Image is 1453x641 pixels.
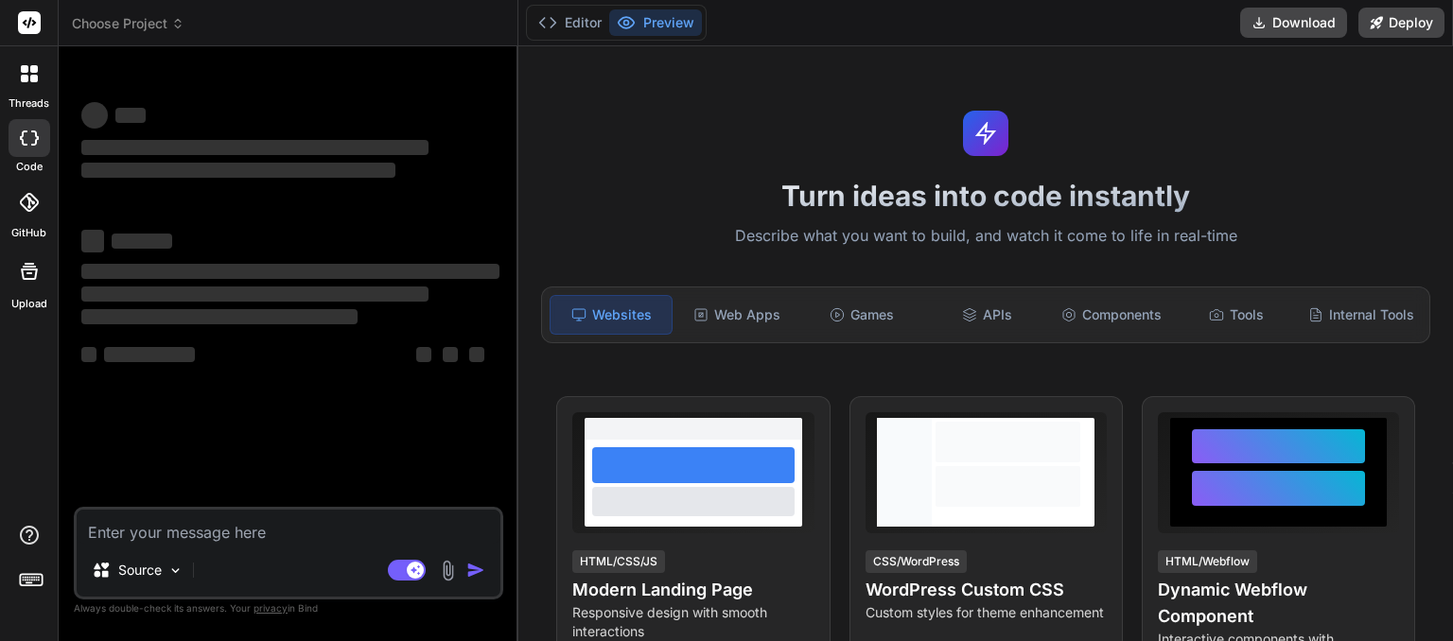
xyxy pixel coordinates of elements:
button: Preview [609,9,702,36]
h1: Turn ideas into code instantly [530,179,1442,213]
div: Websites [550,295,673,335]
span: ‌ [81,309,358,324]
span: ‌ [443,347,458,362]
div: Web Apps [676,295,797,335]
label: Upload [11,296,47,312]
span: ‌ [81,286,429,302]
div: Internal Tools [1301,295,1422,335]
div: Games [801,295,922,335]
img: icon [466,561,485,580]
p: Describe what you want to build, and watch it come to life in real-time [530,224,1442,249]
label: GitHub [11,225,46,241]
button: Editor [531,9,609,36]
p: Always double-check its answers. Your in Bind [74,599,503,617]
span: ‌ [112,234,172,249]
span: ‌ [469,347,484,362]
p: Responsive design with smooth interactions [572,603,814,641]
h4: Dynamic Webflow Component [1158,577,1399,630]
h4: WordPress Custom CSS [866,577,1107,603]
span: ‌ [81,230,104,252]
span: ‌ [81,264,499,279]
p: Source [118,561,162,580]
div: CSS/WordPress [866,550,967,573]
label: code [16,159,43,175]
span: ‌ [81,347,96,362]
img: Pick Models [167,563,184,579]
button: Download [1240,8,1347,38]
div: HTML/Webflow [1158,550,1257,573]
div: Tools [1176,295,1297,335]
img: attachment [437,560,459,581]
label: threads [9,95,49,112]
p: Custom styles for theme enhancement [866,603,1107,622]
span: ‌ [104,347,195,362]
div: APIs [926,295,1047,335]
span: privacy [254,602,288,614]
span: ‌ [81,140,429,155]
span: ‌ [81,163,395,178]
span: Choose Project [72,14,184,33]
span: ‌ [416,347,431,362]
span: ‌ [81,102,108,129]
div: Components [1051,295,1172,335]
h4: Modern Landing Page [572,577,814,603]
span: ‌ [115,108,146,123]
div: HTML/CSS/JS [572,550,665,573]
button: Deploy [1358,8,1444,38]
